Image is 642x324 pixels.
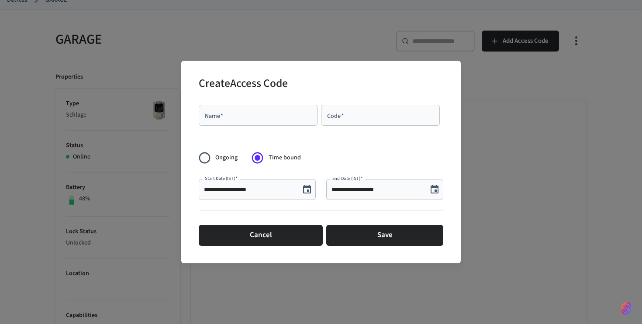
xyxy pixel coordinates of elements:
[326,225,443,246] button: Save
[199,225,323,246] button: Cancel
[621,301,632,315] img: SeamLogoGradient.69752ec5.svg
[426,181,443,198] button: Choose date, selected date is Oct 10, 2025
[298,181,316,198] button: Choose date, selected date is Oct 10, 2025
[215,153,238,162] span: Ongoing
[269,153,301,162] span: Time bound
[332,175,362,182] label: End Date (IST)
[199,71,288,98] h2: Create Access Code
[205,175,237,182] label: Start Date (IST)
